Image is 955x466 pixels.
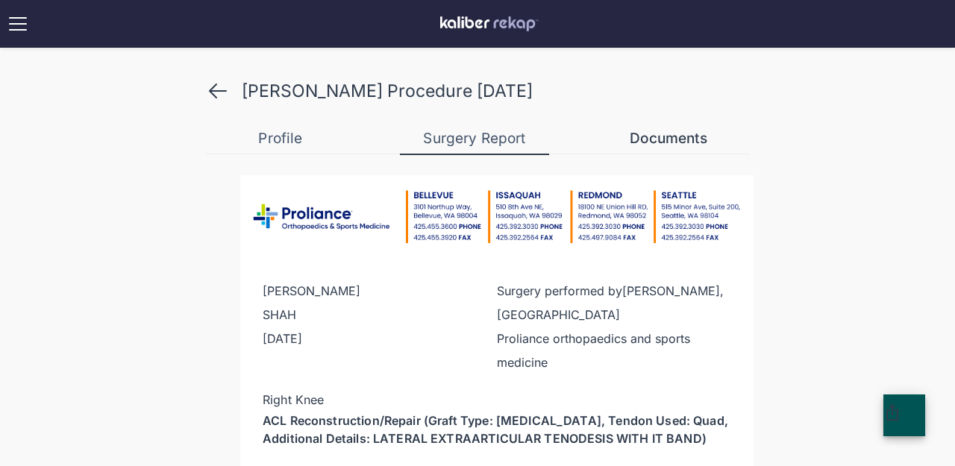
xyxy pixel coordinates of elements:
[240,175,754,259] img: 2023%20POSM%20Header%20v2.0.png
[6,12,30,36] img: open menu icon
[263,412,731,447] div: ACL Reconstruction/Repair (Graft Type: [MEDICAL_DATA], Tendon Used: Quad, Additional Details: LAT...
[242,81,533,101] div: [PERSON_NAME] Procedure [DATE]
[497,279,731,327] div: Surgery performed by [PERSON_NAME], [GEOGRAPHIC_DATA]
[206,130,355,148] div: Profile
[400,124,549,155] button: Surgery Report
[263,327,392,350] div: [DATE]
[594,130,743,148] div: Documents
[497,327,731,374] div: Proliance orthopaedics and sports medicine
[440,16,539,31] img: kaliber labs logo
[206,124,355,154] button: Profile
[263,391,731,409] div: Right Knee
[400,130,549,148] div: Surgery Report
[263,279,392,327] div: [PERSON_NAME] SHAH
[594,124,743,154] button: Documents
